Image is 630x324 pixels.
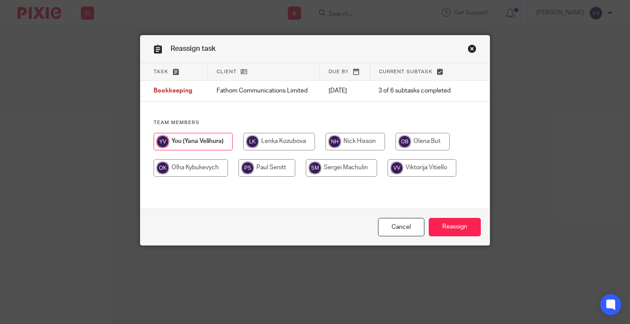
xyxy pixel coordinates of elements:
span: Task [154,69,168,74]
span: Bookkeeping [154,88,192,94]
p: Fathom Communications Limited [217,86,311,95]
span: Reassign task [171,45,216,52]
span: Due by [329,69,349,74]
input: Reassign [429,218,481,237]
td: 3 of 6 subtasks completed [370,81,462,102]
h4: Team members [154,119,476,126]
span: Client [217,69,237,74]
a: Close this dialog window [468,44,476,56]
p: [DATE] [329,86,361,95]
a: Close this dialog window [378,218,424,237]
span: Current subtask [379,69,433,74]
